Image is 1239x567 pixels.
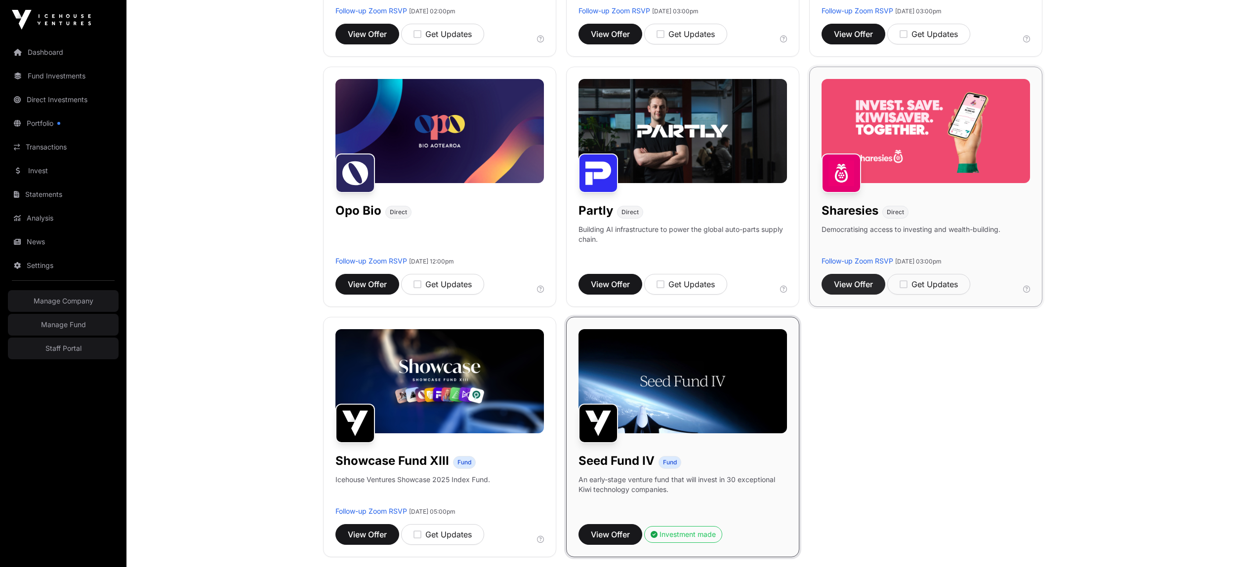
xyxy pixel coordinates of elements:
span: View Offer [834,278,873,290]
a: News [8,231,119,253]
img: Partly [578,153,618,193]
span: [DATE] 03:00pm [895,7,942,15]
button: Get Updates [644,24,727,44]
img: Opo-Bio-Banner.jpg [335,79,544,183]
button: Get Updates [887,274,970,295]
span: View Offer [591,529,630,540]
h1: Opo Bio [335,203,381,219]
span: View Offer [591,278,630,290]
img: Icehouse Ventures Logo [12,10,91,30]
a: Direct Investments [8,89,119,111]
p: Building AI infrastructure to power the global auto-parts supply chain. [578,225,787,256]
button: View Offer [335,24,399,44]
a: Dashboard [8,41,119,63]
div: Get Updates [900,278,958,290]
p: Democratising access to investing and wealth-building. [822,225,1000,256]
a: Follow-up Zoom RSVP [578,6,650,15]
a: Manage Company [8,290,119,312]
span: [DATE] 03:00pm [652,7,699,15]
span: [DATE] 02:00pm [409,7,455,15]
span: View Offer [348,28,387,40]
button: Get Updates [887,24,970,44]
button: View Offer [822,274,885,295]
div: Investment made [651,529,716,539]
div: Get Updates [413,529,472,540]
h1: Partly [578,203,613,219]
span: [DATE] 12:00pm [409,258,454,265]
button: Get Updates [401,274,484,295]
a: Follow-up Zoom RSVP [335,257,407,265]
span: [DATE] 05:00pm [409,508,455,515]
button: View Offer [578,24,642,44]
a: Follow-up Zoom RSVP [335,6,407,15]
div: Get Updates [657,278,715,290]
a: Manage Fund [8,314,119,336]
button: Get Updates [401,24,484,44]
img: Seed Fund IV [578,404,618,443]
a: Settings [8,255,119,276]
a: Follow-up Zoom RSVP [335,507,407,515]
span: View Offer [591,28,630,40]
a: Fund Investments [8,65,119,87]
h1: Sharesies [822,203,878,219]
span: View Offer [348,278,387,290]
img: Sharesies [822,153,861,193]
img: Showcase Fund XIII [335,404,375,443]
p: Icehouse Ventures Showcase 2025 Index Fund. [335,475,490,485]
div: Get Updates [900,28,958,40]
span: Direct [390,208,407,216]
span: Fund [663,458,677,466]
p: An early-stage venture fund that will invest in 30 exceptional Kiwi technology companies. [578,475,787,494]
a: Transactions [8,136,119,158]
button: View Offer [578,524,642,545]
a: Statements [8,184,119,205]
a: Follow-up Zoom RSVP [822,257,893,265]
button: View Offer [822,24,885,44]
span: [DATE] 03:00pm [895,258,942,265]
button: View Offer [335,524,399,545]
a: Portfolio [8,113,119,134]
img: Partly-Banner.jpg [578,79,787,183]
div: Get Updates [657,28,715,40]
img: Seed-Fund-4_Banner.jpg [578,329,787,433]
div: Get Updates [413,278,472,290]
img: Opo Bio [335,153,375,193]
img: Sharesies-Banner.jpg [822,79,1030,183]
a: Invest [8,160,119,182]
span: Fund [457,458,471,466]
iframe: Chat Widget [1190,520,1239,567]
button: Investment made [644,526,722,543]
a: Analysis [8,207,119,229]
h1: Seed Fund IV [578,453,655,469]
span: View Offer [348,529,387,540]
button: View Offer [578,274,642,295]
img: Showcase-Fund-Banner-1.jpg [335,329,544,433]
button: Get Updates [644,274,727,295]
h1: Showcase Fund XIII [335,453,449,469]
div: Get Updates [413,28,472,40]
span: Direct [887,208,904,216]
button: Get Updates [401,524,484,545]
span: View Offer [834,28,873,40]
a: Follow-up Zoom RSVP [822,6,893,15]
button: View Offer [335,274,399,295]
a: Staff Portal [8,338,119,359]
span: Direct [621,208,639,216]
